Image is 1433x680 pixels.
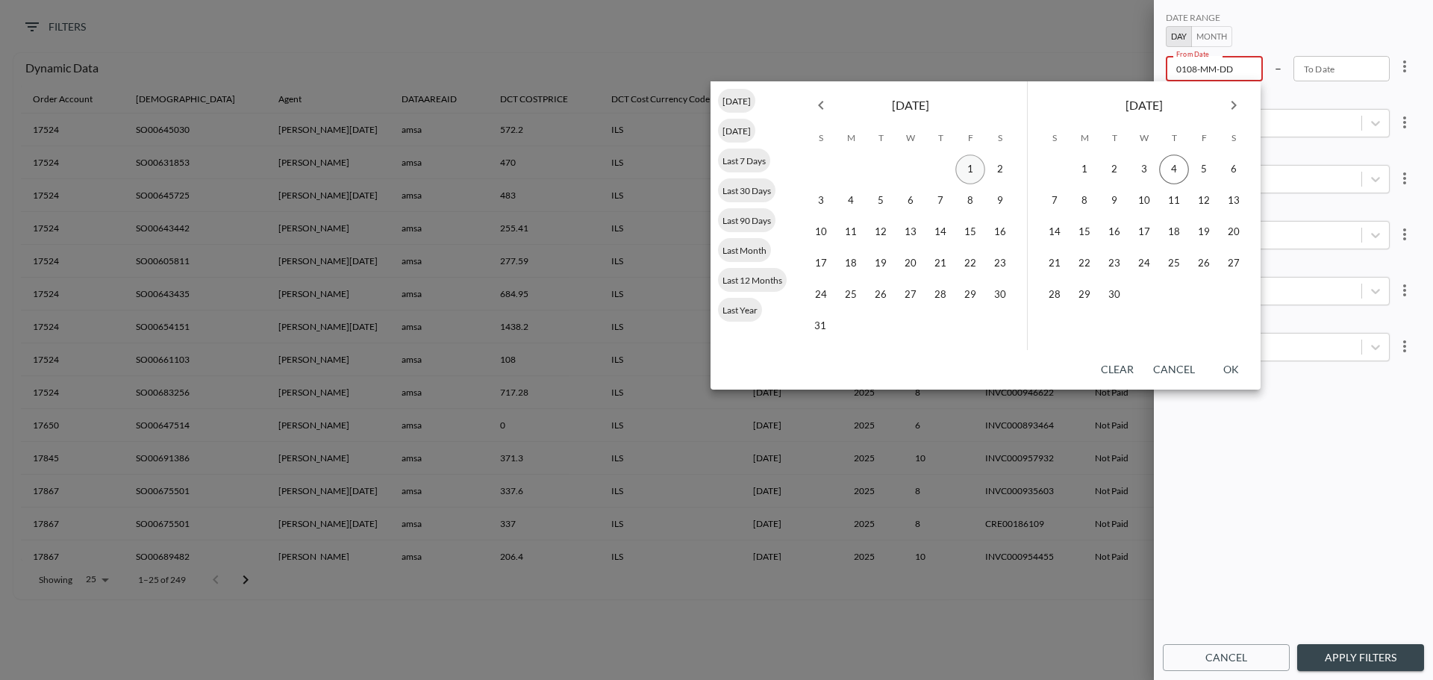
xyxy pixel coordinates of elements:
[718,96,755,107] span: [DATE]
[1159,249,1189,278] button: 25
[1189,249,1219,278] button: 26
[1189,186,1219,216] button: 12
[718,298,762,322] div: Last Year
[1293,56,1390,81] input: YYYY-MM-DD
[1166,26,1192,47] button: Day
[892,95,929,116] span: [DATE]
[1070,280,1099,310] button: 29
[718,119,755,143] div: [DATE]
[718,245,771,256] span: Last Month
[1093,356,1141,384] button: Clear
[987,123,1014,153] span: Saturday
[1219,186,1249,216] button: 13
[1099,217,1129,247] button: 16
[985,280,1015,310] button: 30
[805,311,835,341] button: 31
[1159,155,1189,184] button: 4
[927,123,954,153] span: Thursday
[1040,217,1070,247] button: 14
[836,186,866,216] button: 4
[1131,123,1158,153] span: Wednesday
[1099,249,1129,278] button: 23
[1166,263,1390,277] div: Account Name
[808,123,834,153] span: Sunday
[985,217,1015,247] button: 16
[1041,123,1068,153] span: Sunday
[957,123,984,153] span: Friday
[1166,95,1390,109] div: YEAR
[1390,331,1420,361] button: more
[1390,52,1420,81] button: more
[1040,280,1070,310] button: 28
[1161,123,1187,153] span: Thursday
[1166,12,1390,26] div: DATE RANGE
[866,249,896,278] button: 19
[866,217,896,247] button: 12
[866,186,896,216] button: 5
[955,217,985,247] button: 15
[718,125,755,137] span: [DATE]
[1129,155,1159,184] button: 3
[718,268,787,292] div: Last 12 Months
[1207,356,1255,384] button: OK
[1189,155,1219,184] button: 5
[1176,49,1209,59] label: From Date
[718,208,775,232] div: Last 90 Days
[897,123,924,153] span: Wednesday
[1159,217,1189,247] button: 18
[985,155,1015,184] button: 2
[896,217,925,247] button: 13
[896,249,925,278] button: 20
[1040,249,1070,278] button: 21
[1071,123,1098,153] span: Monday
[1219,155,1249,184] button: 6
[718,178,775,202] div: Last 30 Days
[985,186,1015,216] button: 9
[985,249,1015,278] button: 23
[806,280,836,310] button: 24
[1166,207,1390,221] div: Agents
[1040,186,1070,216] button: 7
[836,280,866,310] button: 25
[1166,151,1390,165] div: Month
[836,249,866,278] button: 18
[837,123,864,153] span: Monday
[1129,217,1159,247] button: 17
[718,149,770,172] div: Last 7 Days
[955,280,985,310] button: 29
[1166,319,1390,333] div: Is pay
[836,217,866,247] button: 11
[1219,249,1249,278] button: 27
[1390,219,1420,249] button: more
[1390,275,1420,305] button: more
[896,280,925,310] button: 27
[806,186,836,216] button: 3
[1070,155,1099,184] button: 1
[925,280,955,310] button: 28
[1099,280,1129,310] button: 30
[806,249,836,278] button: 17
[718,305,762,316] span: Last Year
[1191,26,1232,47] button: Month
[925,217,955,247] button: 14
[1101,123,1128,153] span: Tuesday
[806,217,836,247] button: 10
[1129,186,1159,216] button: 10
[955,155,985,184] button: 1
[1099,155,1129,184] button: 2
[1070,249,1099,278] button: 22
[866,280,896,310] button: 26
[718,89,755,113] div: [DATE]
[1163,644,1290,672] button: Cancel
[1189,217,1219,247] button: 19
[806,90,836,120] button: Previous month
[1297,644,1424,672] button: Apply Filters
[718,275,787,286] span: Last 12 Months
[1126,95,1163,116] span: [DATE]
[718,215,775,226] span: Last 90 Days
[718,185,775,196] span: Last 30 Days
[896,186,925,216] button: 6
[718,155,770,166] span: Last 7 Days
[1390,163,1420,193] button: more
[1099,186,1129,216] button: 9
